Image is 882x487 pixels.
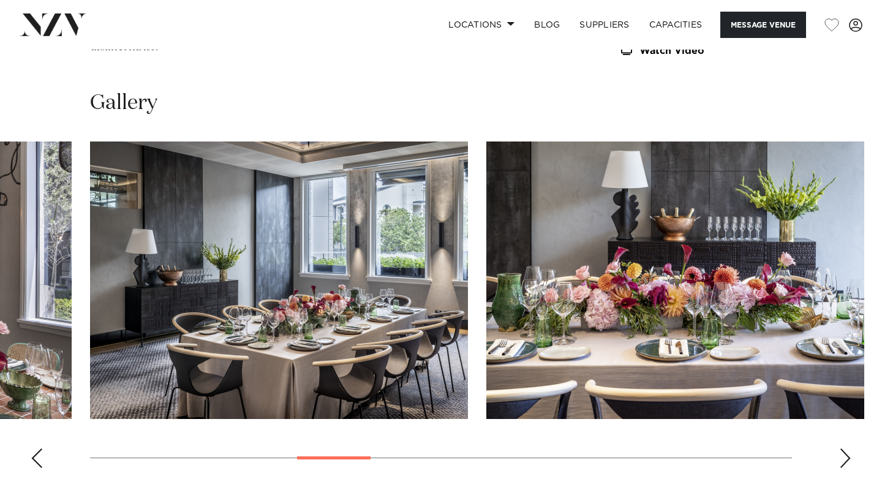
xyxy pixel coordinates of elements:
[619,46,792,56] a: Watch Video
[524,12,570,38] a: BLOG
[570,12,639,38] a: SUPPLIERS
[90,89,157,117] h2: Gallery
[720,12,806,38] button: Message Venue
[639,12,712,38] a: Capacities
[486,142,864,419] swiper-slide: 7 / 17
[439,12,524,38] a: Locations
[20,13,86,36] img: nzv-logo.png
[90,142,468,419] swiper-slide: 6 / 17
